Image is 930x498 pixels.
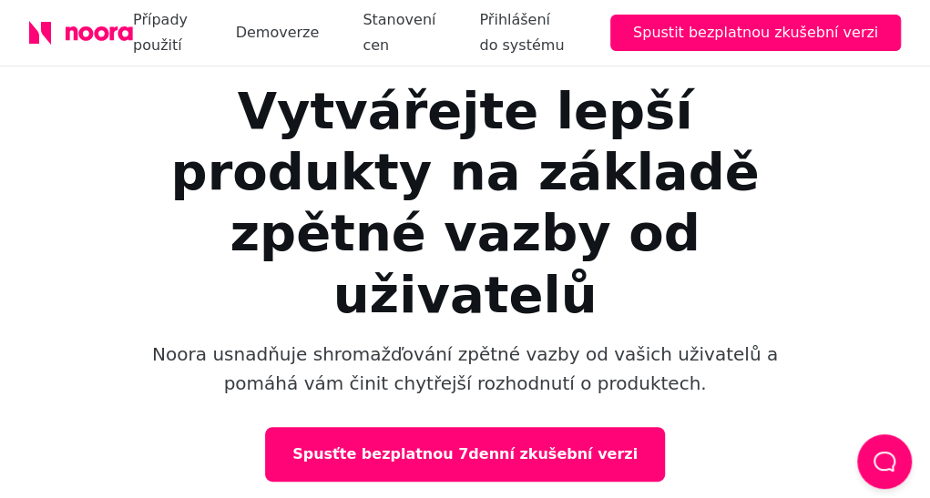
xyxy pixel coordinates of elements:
[265,427,665,482] a: Spusťte bezplatnou 7denní zkušební verzi
[133,7,192,58] a: Případy použití
[857,434,912,489] button: Načíst chat
[610,15,901,51] button: Spustit bezplatnou zkušební verzi
[138,340,793,398] p: Noora usnadňuje shromažďování zpětné vazby od vašich uživatelů a pomáhá vám činit chytřejší rozho...
[479,7,567,58] div: Přihlášení do systému
[363,7,435,58] a: Stanovení cen
[236,20,320,46] a: Demoverze
[101,80,830,325] h1: Vytvářejte lepší produkty na základě zpětné vazby od uživatelů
